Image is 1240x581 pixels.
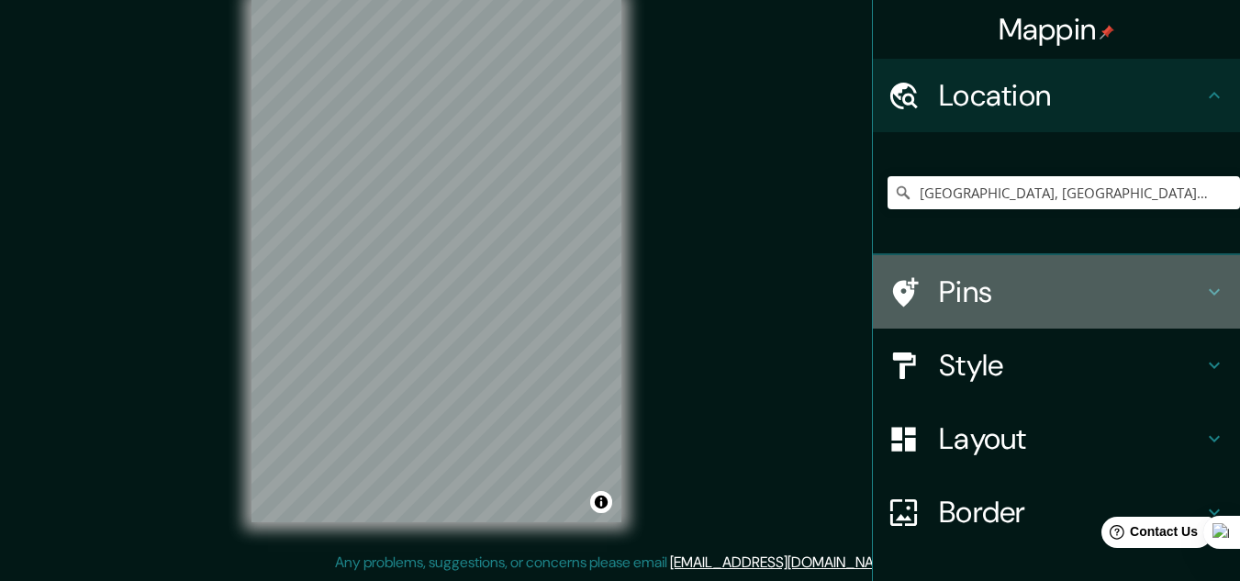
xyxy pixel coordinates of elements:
[335,552,899,574] p: Any problems, suggestions, or concerns please email .
[873,255,1240,329] div: Pins
[939,347,1203,384] h4: Style
[873,59,1240,132] div: Location
[873,475,1240,549] div: Border
[1077,509,1220,561] iframe: Help widget launcher
[590,491,612,513] button: Toggle attribution
[939,77,1203,114] h4: Location
[873,329,1240,402] div: Style
[999,11,1115,48] h4: Mappin
[670,553,897,572] a: [EMAIL_ADDRESS][DOMAIN_NAME]
[888,176,1240,209] input: Pick your city or area
[939,420,1203,457] h4: Layout
[939,494,1203,531] h4: Border
[1100,25,1114,39] img: pin-icon.png
[873,402,1240,475] div: Layout
[939,274,1203,310] h4: Pins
